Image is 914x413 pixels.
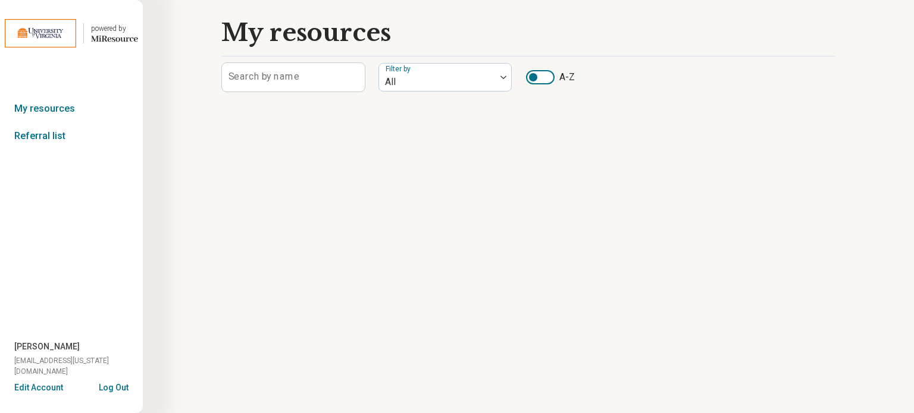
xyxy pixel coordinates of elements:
[228,72,299,81] label: Search by name
[386,65,413,73] label: Filter by
[5,19,76,48] img: University of Virginia
[14,355,143,377] span: [EMAIL_ADDRESS][US_STATE][DOMAIN_NAME]
[14,341,80,353] span: [PERSON_NAME]
[526,70,575,84] label: A-Z
[221,19,391,46] h1: My resources
[5,19,138,48] a: University of Virginiapowered by
[14,382,63,394] button: Edit Account
[99,382,129,391] button: Log Out
[91,23,138,34] div: powered by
